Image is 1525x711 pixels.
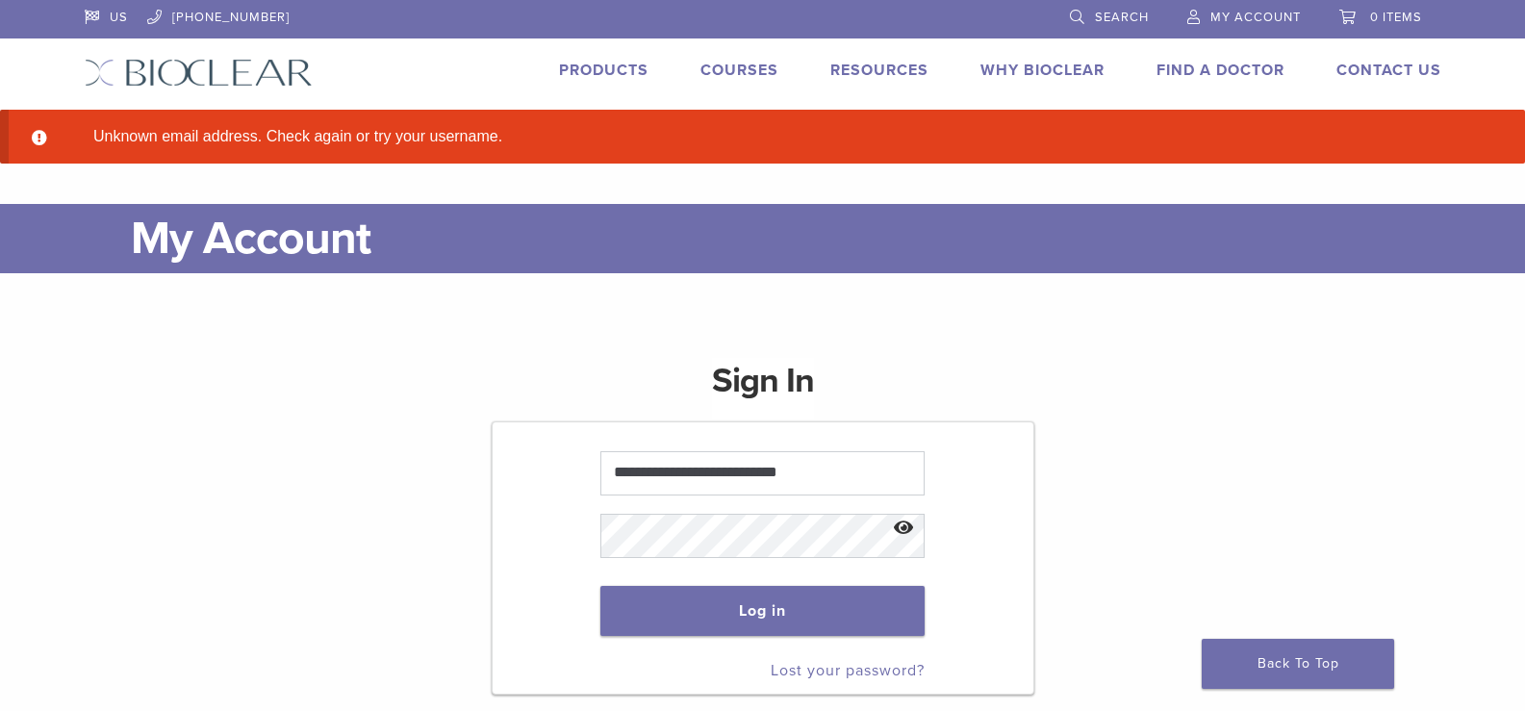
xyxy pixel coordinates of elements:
[131,204,1441,273] h1: My Account
[771,661,925,680] a: Lost your password?
[1336,61,1441,80] a: Contact Us
[86,125,1471,148] li: Unknown email address. Check again or try your username.
[559,61,648,80] a: Products
[1095,10,1149,25] span: Search
[1210,10,1301,25] span: My Account
[830,61,928,80] a: Resources
[1202,639,1394,689] a: Back To Top
[883,504,925,553] button: Show password
[712,358,814,419] h1: Sign In
[980,61,1105,80] a: Why Bioclear
[85,59,313,87] img: Bioclear
[1156,61,1284,80] a: Find A Doctor
[1370,10,1422,25] span: 0 items
[600,586,925,636] button: Log in
[700,61,778,80] a: Courses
